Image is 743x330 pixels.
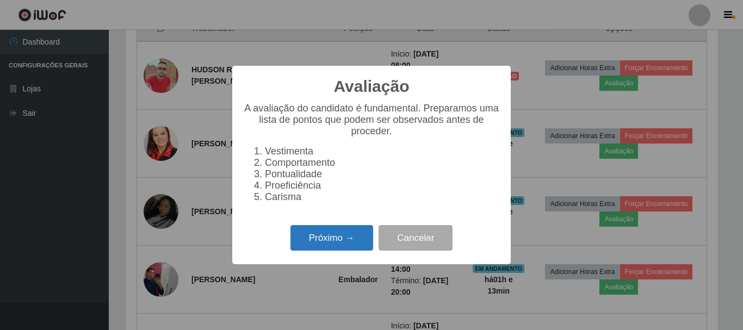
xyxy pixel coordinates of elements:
[334,77,410,96] h2: Avaliação
[265,180,500,191] li: Proeficiência
[265,146,500,157] li: Vestimenta
[265,191,500,203] li: Carisma
[265,157,500,169] li: Comportamento
[265,169,500,180] li: Pontualidade
[290,225,373,251] button: Próximo →
[243,103,500,137] p: A avaliação do candidato é fundamental. Preparamos uma lista de pontos que podem ser observados a...
[379,225,453,251] button: Cancelar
